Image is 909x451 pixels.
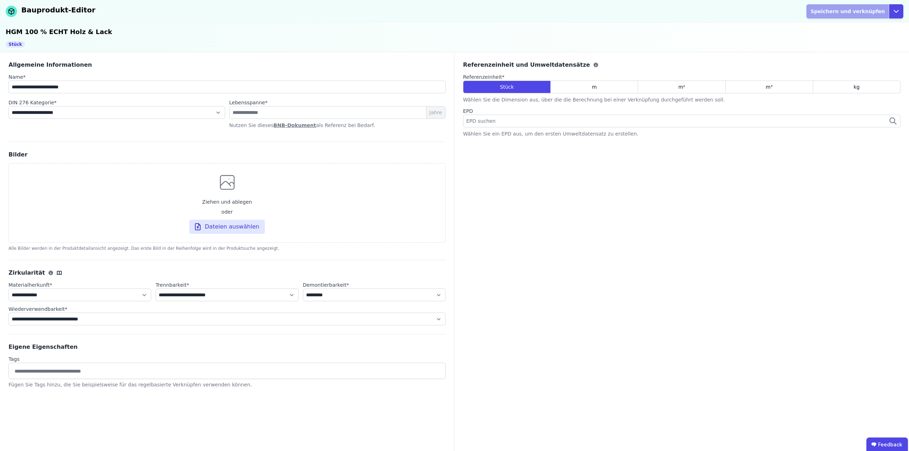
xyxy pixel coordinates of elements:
[9,99,225,106] label: audits.requiredField
[6,41,25,48] div: Stück
[500,83,514,90] span: Stück
[463,96,900,103] div: Wählen Sie die Dimension aus, über die die Berechnung bei einer Verknüpfung durchgeführt werden s...
[9,381,446,388] div: Fügen Sie Tags hinzu, die Sie beispielsweise für das regelbasierte Verknüpfen verwenden können.
[854,83,860,90] span: kg
[9,281,151,288] label: audits.requiredField
[466,117,497,125] span: EPD suchen
[426,106,445,119] span: Jahre
[202,198,252,205] span: Ziehen und ablegen
[156,281,298,288] label: audits.requiredField
[766,83,773,90] span: m³
[463,61,900,69] div: Referenzeinheit und Umweltdatensätze
[9,73,26,81] label: audits.requiredField
[9,61,446,69] div: Allgemeine Informationen
[9,306,446,313] label: audits.requiredField
[229,122,446,129] p: Nutzen Sie dieses als Referenz bei Bedarf.
[6,27,903,37] div: HGM 100 % ECHT Holz & Lack
[21,5,96,15] div: Bauprodukt-Editor
[463,108,900,115] label: EPD
[222,208,233,215] span: oder
[678,83,685,90] span: m²
[9,343,446,351] div: Eigene Eigenschaften
[463,130,900,137] div: Wählen Sie ein EPD aus, um den ersten Umweltdatensatz zu erstellen.
[9,246,446,251] div: Alle Bilder werden in der Produktdetailansicht angezeigt. Das erste Bild in der Reihenfolge wird ...
[9,269,446,277] div: Zirkularität
[189,220,265,234] div: Dateien auswählen
[9,150,446,159] div: Bilder
[463,73,900,81] label: audits.requiredField
[303,281,446,288] label: audits.requiredField
[229,99,268,106] label: audits.requiredField
[592,83,597,90] span: m
[9,356,446,363] label: Tags
[273,122,316,128] a: BNB-Dokument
